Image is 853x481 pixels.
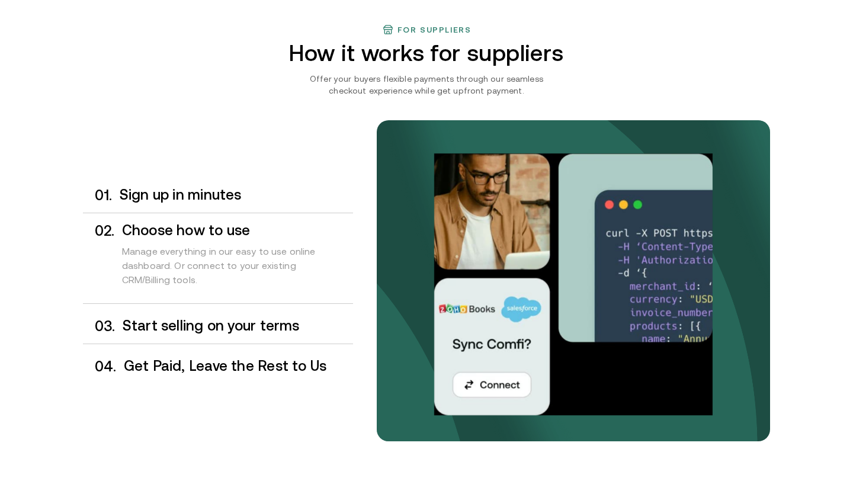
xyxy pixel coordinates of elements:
[382,24,394,36] img: finance
[122,238,353,299] div: Manage everything in our easy to use online dashboard. Or connect to your existing CRM/Billing to...
[292,73,561,97] p: Offer your buyers flexible payments through our seamless checkout experience while get upfront pa...
[83,187,113,203] div: 0 1 .
[123,318,353,334] h3: Start selling on your terms
[83,223,115,299] div: 0 2 .
[122,223,353,238] h3: Choose how to use
[254,40,599,66] h2: How it works for suppliers
[397,25,472,34] h3: For suppliers
[434,153,713,415] img: Your payments collected on time.
[120,187,353,203] h3: Sign up in minutes
[124,358,353,374] h3: Get Paid, Leave the Rest to Us
[377,120,770,441] img: bg
[83,358,117,374] div: 0 4 .
[83,318,116,334] div: 0 3 .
